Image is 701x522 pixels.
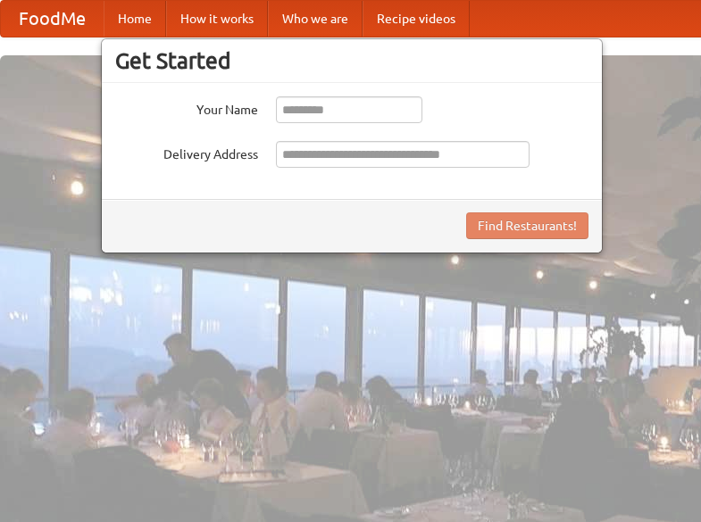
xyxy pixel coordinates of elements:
[115,47,588,74] h3: Get Started
[1,1,104,37] a: FoodMe
[115,96,258,119] label: Your Name
[363,1,470,37] a: Recipe videos
[466,212,588,239] button: Find Restaurants!
[268,1,363,37] a: Who we are
[166,1,268,37] a: How it works
[104,1,166,37] a: Home
[115,141,258,163] label: Delivery Address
